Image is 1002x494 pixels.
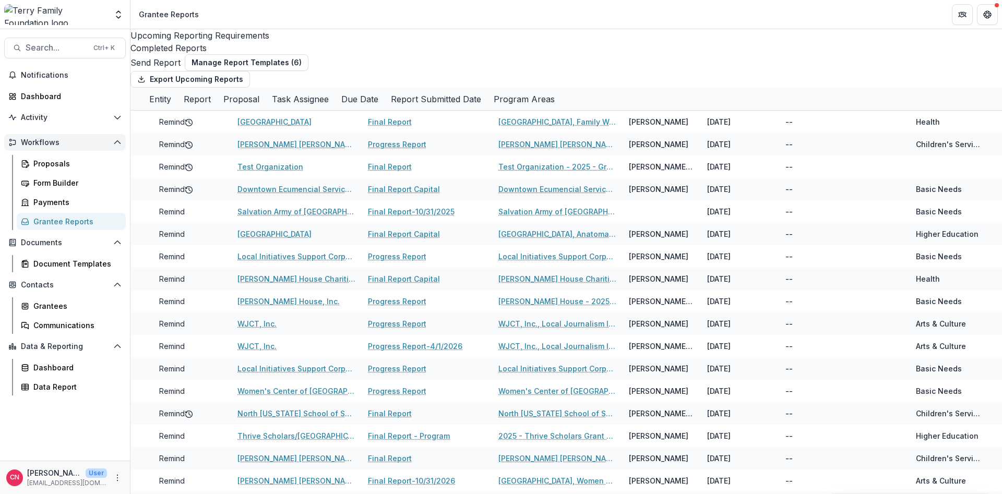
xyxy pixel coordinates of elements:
[785,430,793,441] div: --
[130,71,250,88] button: Export Upcoming Reports
[498,184,616,195] a: Downtown Ecumencial Services Council, Naming the Main Lobby in the new building, 100000, Basic Ne...
[487,88,561,110] div: Program Areas
[785,206,793,217] div: --
[237,139,355,150] a: [PERSON_NAME] [PERSON_NAME] Fund Foundation
[916,385,962,396] div: Basic Needs
[130,29,1002,42] a: Upcoming Reporting Requirements
[701,111,779,133] div: [DATE]
[498,116,616,127] a: [GEOGRAPHIC_DATA], Family Weekend Retreats, 25000
[159,318,185,329] button: Remind
[701,402,779,425] div: [DATE]
[17,317,126,334] a: Communications
[21,342,109,351] span: Data & Reporting
[177,93,217,105] div: Report
[916,228,979,239] div: Higher Education
[335,93,385,105] div: Due Date
[701,245,779,268] div: [DATE]
[498,206,616,217] a: Salvation Army of [GEOGRAPHIC_DATA][US_STATE], [DATE]-[DATE] General Program Support, 25000, Adults
[368,273,440,284] a: Final Report Capital
[33,258,117,269] div: Document Templates
[237,206,355,217] a: Salvation Army of [GEOGRAPHIC_DATA][US_STATE]
[368,430,450,441] a: Final Report - Program
[785,475,793,486] div: --
[217,93,266,105] div: Proposal
[237,341,277,352] a: WJCT, Inc.
[916,296,962,307] div: Basic Needs
[33,197,117,208] div: Payments
[159,341,185,352] button: Remind
[27,467,81,478] p: [PERSON_NAME]
[498,296,616,307] a: [PERSON_NAME] House - 2025 - General Operating Support
[33,381,117,392] div: Data Report
[701,268,779,290] div: [DATE]
[368,184,440,195] a: Final Report Capital
[498,318,616,329] a: WJCT, Inc., Local Journalism Initiative Fund
[237,408,355,419] a: North [US_STATE] School of Special Education
[33,177,117,188] div: Form Builder
[385,88,487,110] div: Report Submitted Date
[86,468,107,478] p: User
[185,54,308,71] button: Manage Report Templates (6)
[701,290,779,312] div: [DATE]
[785,184,793,195] div: --
[916,251,962,262] div: Basic Needs
[629,385,688,396] div: [PERSON_NAME]
[4,338,126,355] button: Open Data & Reporting
[135,7,203,22] nav: breadcrumb
[629,341,695,352] div: [PERSON_NAME] ([PERSON_NAME] Contact)
[498,385,616,396] a: Women's Center of [GEOGRAPHIC_DATA] - 2025 - Grant Application Form - Program or Project
[266,88,335,110] div: Task Assignee
[21,71,122,80] span: Notifications
[4,234,126,251] button: Open Documents
[159,116,185,127] button: Remind
[785,453,793,464] div: --
[237,318,277,329] a: WJCT, Inc.
[185,408,193,419] button: Add to friends
[159,296,185,307] button: Remind
[498,228,616,239] a: [GEOGRAPHIC_DATA], Anatomage Table Expansion Project, 150000, Adults
[701,447,779,469] div: [DATE]
[111,4,126,25] button: Open entity switcher
[217,88,266,110] div: Proposal
[629,453,688,464] div: [PERSON_NAME]
[385,93,487,105] div: Report Submitted Date
[916,318,966,329] div: Arts & Culture
[17,174,126,191] a: Form Builder
[159,408,185,419] button: Remind
[785,408,793,419] div: --
[916,273,940,284] div: Health
[498,430,616,441] a: 2025 - Thrive Scholars Grant Application Form - Program or Project
[629,475,688,486] div: [PERSON_NAME]
[368,206,455,217] a: Final Report-10/31/2025
[498,273,616,284] a: [PERSON_NAME] House Charities of [GEOGRAPHIC_DATA] - 2025 Capital
[498,475,616,486] a: [GEOGRAPHIC_DATA], Women of Vision & Artful Moments, 80000, Multi-Year Award, Arts, Special Needs
[701,335,779,357] div: [DATE]
[785,296,793,307] div: --
[629,296,695,307] div: [PERSON_NAME] <[EMAIL_ADDRESS][DOMAIN_NAME]> <[EMAIL_ADDRESS][DOMAIN_NAME]>
[629,116,688,127] div: [PERSON_NAME]
[237,161,303,172] a: Test Organization
[785,341,793,352] div: --
[368,161,412,172] a: Final Report
[785,161,793,172] div: --
[916,475,966,486] div: Arts & Culture
[785,139,793,150] div: --
[185,184,193,195] button: Add to friends
[4,276,126,293] button: Open Contacts
[237,296,340,307] a: [PERSON_NAME] House, Inc.
[185,116,193,127] button: Add to friends
[17,255,126,272] a: Document Templates
[916,363,962,374] div: Basic Needs
[498,341,616,352] a: WJCT, Inc., Local Journalism Initiative Fund
[185,139,193,150] button: Add to friends
[916,341,966,352] div: Arts & Culture
[701,380,779,402] div: [DATE]
[368,116,412,127] a: Final Report
[21,138,109,147] span: Workflows
[177,88,217,110] div: Report
[237,385,355,396] a: Women's Center of [GEOGRAPHIC_DATA]
[916,139,982,150] div: Children's Services
[785,116,793,127] div: --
